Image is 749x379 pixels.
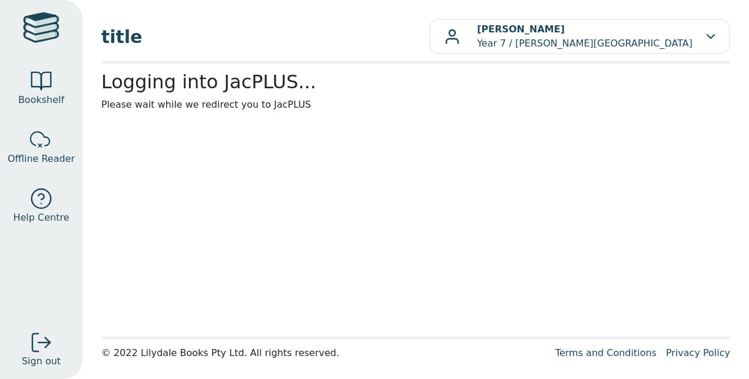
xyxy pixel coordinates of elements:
p: Year 7 / [PERSON_NAME][GEOGRAPHIC_DATA] [477,22,692,51]
span: title [101,24,429,50]
button: [PERSON_NAME]Year 7 / [PERSON_NAME][GEOGRAPHIC_DATA] [429,19,730,54]
span: Help Centre [13,211,69,225]
p: Please wait while we redirect you to JacPLUS [101,98,730,112]
span: Sign out [22,354,61,368]
h2: Logging into JacPLUS... [101,71,730,93]
a: Terms and Conditions [555,347,657,358]
div: © 2022 Lilydale Books Pty Ltd. All rights reserved. [101,346,546,360]
b: [PERSON_NAME] [477,24,565,35]
a: Privacy Policy [666,347,730,358]
span: Offline Reader [8,152,75,166]
span: Bookshelf [18,93,64,107]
